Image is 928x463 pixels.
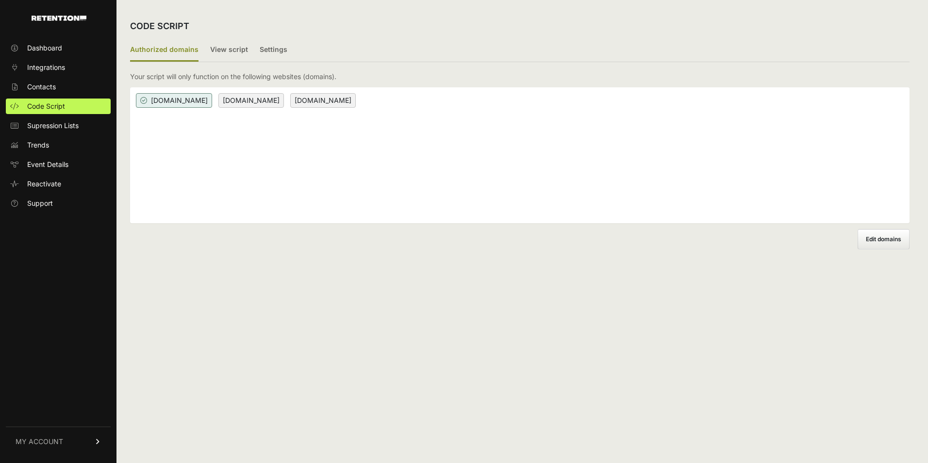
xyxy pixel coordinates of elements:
[6,196,111,211] a: Support
[6,79,111,95] a: Contacts
[27,121,79,131] span: Supression Lists
[866,235,901,243] span: Edit domains
[27,101,65,111] span: Code Script
[290,93,356,108] span: [DOMAIN_NAME]
[6,176,111,192] a: Reactivate
[6,137,111,153] a: Trends
[32,16,86,21] img: Retention.com
[27,82,56,92] span: Contacts
[130,39,199,62] label: Authorized domains
[27,160,68,169] span: Event Details
[260,39,287,62] label: Settings
[27,140,49,150] span: Trends
[130,19,189,33] h2: CODE SCRIPT
[6,40,111,56] a: Dashboard
[27,43,62,53] span: Dashboard
[6,99,111,114] a: Code Script
[27,198,53,208] span: Support
[27,179,61,189] span: Reactivate
[210,39,248,62] label: View script
[6,118,111,133] a: Supression Lists
[136,93,212,108] span: [DOMAIN_NAME]
[27,63,65,72] span: Integrations
[6,60,111,75] a: Integrations
[6,427,111,456] a: MY ACCOUNT
[218,93,284,108] span: [DOMAIN_NAME]
[6,157,111,172] a: Event Details
[16,437,63,446] span: MY ACCOUNT
[130,72,336,82] p: Your script will only function on the following websites (domains).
